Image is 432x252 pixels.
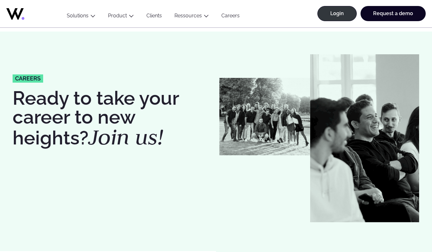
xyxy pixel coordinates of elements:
[215,13,246,21] a: Careers
[15,76,41,81] span: careers
[174,13,202,19] a: Ressources
[108,13,127,19] a: Product
[88,123,163,151] em: Join us!
[102,13,140,21] button: Product
[361,6,426,21] a: Request a demo
[168,13,215,21] button: Ressources
[390,210,423,243] iframe: Chatbot
[60,13,102,21] button: Solutions
[219,78,310,155] img: Whozzies-Team-Revenue
[13,89,213,148] h1: Ready to take your career to new heights?
[317,6,357,21] a: Login
[140,13,168,21] a: Clients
